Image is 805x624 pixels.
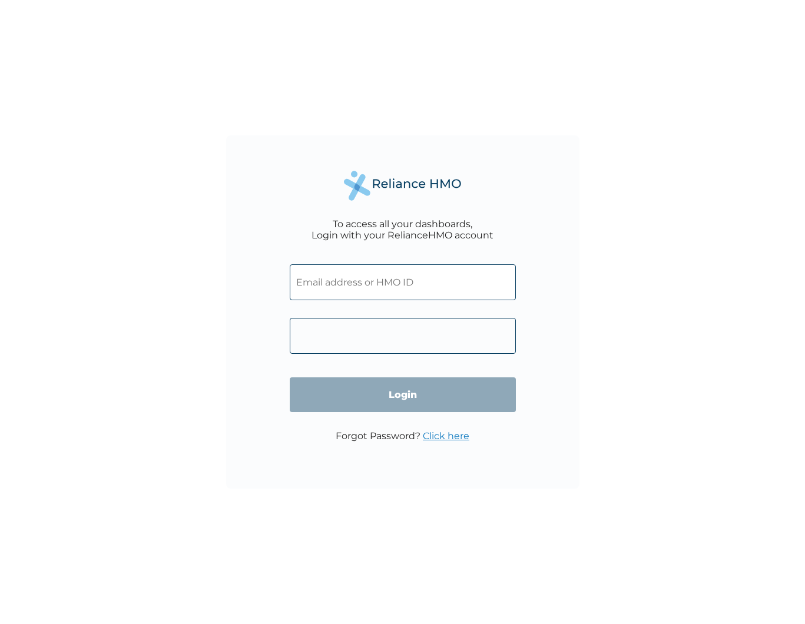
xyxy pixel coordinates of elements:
input: Login [290,377,516,412]
img: Reliance Health's Logo [344,171,462,201]
input: Email address or HMO ID [290,264,516,300]
a: Click here [423,430,469,442]
div: To access all your dashboards, Login with your RelianceHMO account [312,218,493,241]
p: Forgot Password? [336,430,469,442]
